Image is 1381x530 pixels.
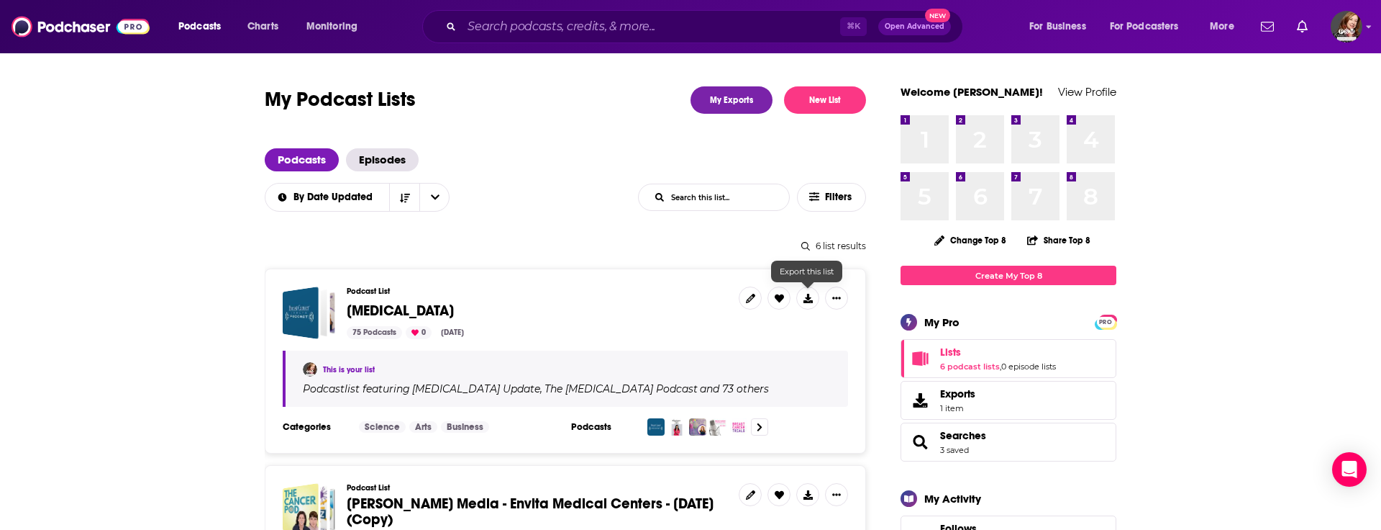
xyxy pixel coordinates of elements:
span: For Business [1029,17,1086,37]
p: and 73 others [700,382,769,395]
a: Podcasts [265,148,339,171]
img: User Profile [1331,11,1362,42]
div: 0 [406,326,432,339]
button: open menu [1019,15,1104,38]
a: The [MEDICAL_DATA] Podcast [542,383,698,395]
a: [MEDICAL_DATA] Update [410,383,540,395]
img: Breast Cancer Trials [730,418,747,436]
a: Show notifications dropdown [1291,14,1313,39]
div: Search podcasts, credits, & more... [436,10,977,43]
button: Change Top 8 [926,231,1015,249]
a: Exports [901,381,1116,420]
a: Business [441,421,489,433]
button: Filters [797,183,866,212]
button: New List [784,86,866,114]
span: 1 item [940,403,975,413]
span: Logged in as pamelastevensmedia [1331,11,1362,42]
span: Lists [940,346,961,359]
button: open menu [265,192,390,202]
input: Search podcasts, credits, & more... [462,15,840,38]
button: Show More Button [825,287,848,310]
a: This is your list [323,365,375,374]
a: Charts [238,15,287,38]
span: , [540,382,542,395]
h3: Podcast List [347,287,727,296]
img: Pamela Stevens Media [303,362,317,377]
span: Searches [901,423,1116,462]
div: Export this list [771,261,842,282]
button: Show More Button [825,483,848,506]
a: My Exports [690,86,772,114]
a: Episodes [346,148,419,171]
button: Show profile menu [1331,11,1362,42]
span: By Date Updated [293,192,378,202]
div: My Pro [924,315,960,329]
a: Lists [940,346,1056,359]
img: Breast Cancer Update [647,418,665,436]
button: Share Top 8 [1026,226,1091,254]
img: Breast Cancer Conversations [709,418,726,436]
a: Lists [906,349,934,369]
span: Exports [940,387,975,400]
div: Podcast list featuring [303,382,831,395]
a: Welcome [PERSON_NAME]! [901,85,1043,99]
h2: Choose List sort [265,183,450,212]
h3: Podcast List [347,483,727,493]
span: ⌘ K [840,17,867,36]
a: Searches [906,432,934,452]
span: Charts [247,17,278,37]
div: 6 list results [265,241,866,251]
div: Open Intercom Messenger [1332,452,1367,487]
button: open menu [296,15,376,38]
h1: My Podcast Lists [265,86,416,114]
h3: Categories [283,421,347,433]
a: View Profile [1058,85,1116,99]
a: PRO [1097,316,1114,327]
h3: Podcasts [571,421,636,433]
a: Breast Cancer [283,287,335,339]
a: 3 saved [940,445,969,455]
span: Lists [901,339,1116,378]
span: PRO [1097,317,1114,328]
img: The Breast Cancer Podcast [668,418,685,436]
img: Breast Cancer Conqueror Podcast [689,418,706,436]
img: Podchaser - Follow, Share and Rate Podcasts [12,13,150,40]
a: Create My Top 8 [901,266,1116,285]
h4: The [MEDICAL_DATA] Podcast [544,383,698,395]
span: [MEDICAL_DATA] [347,302,454,320]
span: Podcasts [178,17,221,37]
button: open menu [1200,15,1252,38]
h4: [MEDICAL_DATA] Update [412,383,540,395]
span: New [925,9,951,22]
span: [PERSON_NAME] Media - Envita Medical Centers - [DATE] (Copy) [347,495,714,529]
a: [PERSON_NAME] Media - Envita Medical Centers - [DATE] (Copy) [347,496,727,528]
button: Open AdvancedNew [878,18,951,35]
div: 75 Podcasts [347,326,402,339]
span: Filters [825,192,854,202]
button: open menu [168,15,240,38]
a: [MEDICAL_DATA] [347,303,454,319]
button: open menu [419,184,450,211]
span: More [1210,17,1234,37]
a: Science [359,421,406,433]
button: open menu [1100,15,1200,38]
span: Open Advanced [885,23,944,30]
span: , [1000,361,1001,372]
a: Show notifications dropdown [1255,14,1280,39]
a: Searches [940,429,986,442]
a: 0 episode lists [1001,361,1056,372]
div: My Activity [924,492,981,506]
div: [DATE] [435,326,470,339]
button: Sort Direction [389,184,419,211]
span: For Podcasters [1110,17,1179,37]
a: Arts [409,421,437,433]
span: Monitoring [306,17,357,37]
a: 6 podcast lists [940,361,1000,372]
